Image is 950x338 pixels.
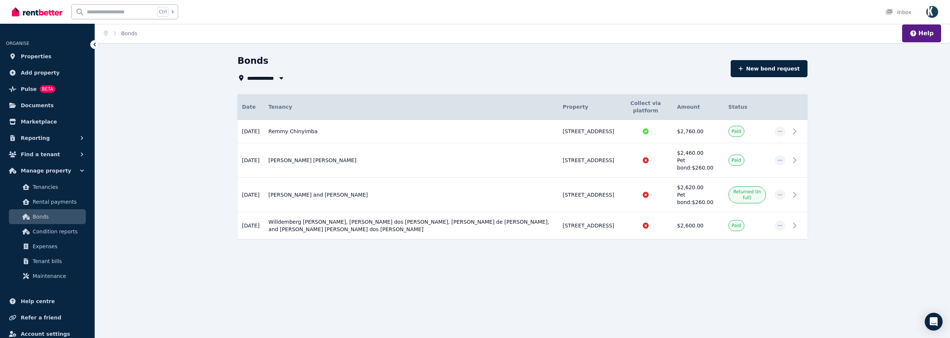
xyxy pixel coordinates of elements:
[33,272,83,280] span: Maintenance
[925,313,943,331] div: Open Intercom Messenger
[6,310,89,325] a: Refer a friend
[9,254,86,269] a: Tenant bills
[677,157,714,171] span: Pet bond: $260.00
[237,55,268,67] h1: Bonds
[9,269,86,283] a: Maintenance
[157,7,168,17] span: Ctrl
[21,68,60,77] span: Add property
[264,143,558,178] td: [PERSON_NAME] [PERSON_NAME]
[558,94,619,120] th: Property
[732,157,741,163] span: Paid
[33,227,83,236] span: Condition reports
[6,98,89,113] a: Documents
[242,128,259,135] span: [DATE]
[6,65,89,80] a: Add property
[264,178,558,212] td: [PERSON_NAME] and [PERSON_NAME]
[619,94,673,120] th: Collect via platform
[264,212,558,239] td: Willdemberg [PERSON_NAME], [PERSON_NAME] dos [PERSON_NAME], [PERSON_NAME] de [PERSON_NAME], and [...
[21,134,50,142] span: Reporting
[21,166,71,175] span: Manage property
[21,52,52,61] span: Properties
[558,178,619,212] td: [STREET_ADDRESS]
[6,131,89,145] button: Reporting
[9,239,86,254] a: Expenses
[731,60,807,77] button: New bond request
[242,222,259,229] span: [DATE]
[926,6,938,18] img: Omid Ferdowsian as trustee for The Ferdowsian Trust
[673,120,724,143] td: $2,760.00
[673,143,724,178] td: $2,460.00
[21,117,57,126] span: Marketplace
[6,114,89,129] a: Marketplace
[6,82,89,96] a: PulseBETA
[673,94,724,120] th: Amount
[9,209,86,224] a: Bonds
[33,257,83,266] span: Tenant bills
[724,94,770,120] th: Status
[558,120,619,143] td: [STREET_ADDRESS]
[12,6,62,17] img: RentBetter
[33,183,83,191] span: Tenancies
[21,85,37,93] span: Pulse
[40,85,55,93] span: BETA
[6,147,89,162] button: Find a tenant
[677,192,714,205] span: Pet bond: $260.00
[6,294,89,309] a: Help centre
[9,224,86,239] a: Condition reports
[21,297,55,306] span: Help centre
[242,157,259,164] span: [DATE]
[732,223,741,229] span: Paid
[9,194,86,209] a: Rental payments
[673,212,724,239] td: $2,600.00
[33,212,83,221] span: Bonds
[6,41,29,46] span: ORGANISE
[558,212,619,239] td: [STREET_ADDRESS]
[6,163,89,178] button: Manage property
[95,24,146,43] nav: Breadcrumb
[171,9,174,15] span: k
[910,29,934,38] button: Help
[242,103,256,111] span: Date
[885,9,911,16] div: Inbox
[673,178,724,212] td: $2,620.00
[732,189,763,201] span: Returned (In full)
[21,101,54,110] span: Documents
[21,313,61,322] span: Refer a friend
[558,143,619,178] td: [STREET_ADDRESS]
[264,94,558,120] th: Tenancy
[21,150,60,159] span: Find a tenant
[242,191,259,198] span: [DATE]
[33,197,83,206] span: Rental payments
[121,30,137,36] a: Bonds
[9,180,86,194] a: Tenancies
[732,128,741,134] span: Paid
[6,49,89,64] a: Properties
[264,120,558,143] td: Remmy Chinyimba
[33,242,83,251] span: Expenses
